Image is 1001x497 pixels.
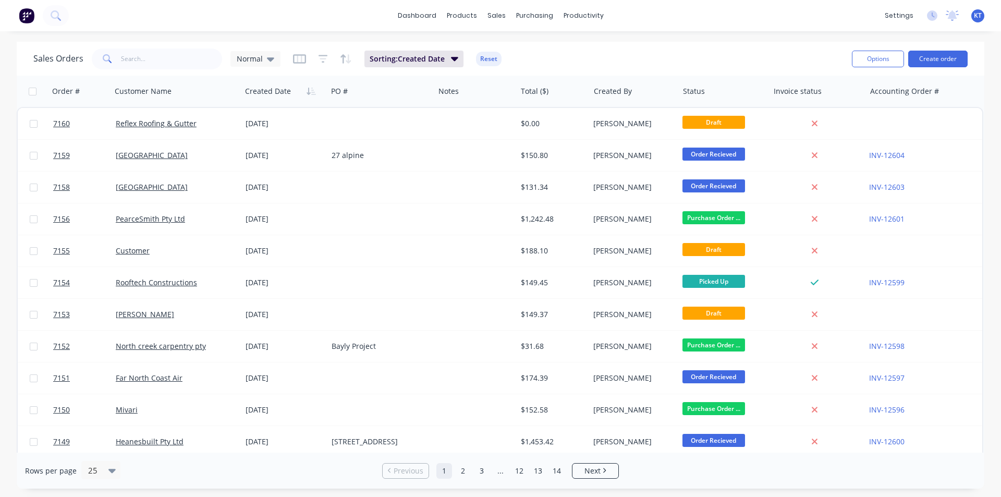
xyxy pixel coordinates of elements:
div: PO # [331,86,348,96]
div: $174.39 [521,373,582,383]
a: 7158 [53,172,116,203]
div: [PERSON_NAME] [593,182,670,192]
span: Sorting: Created Date [370,54,445,64]
a: Customer [116,246,150,256]
div: $131.34 [521,182,582,192]
span: 7149 [53,437,70,447]
a: PearceSmith Pty Ltd [116,214,185,224]
div: $0.00 [521,118,582,129]
span: 7153 [53,309,70,320]
a: INV-12599 [869,277,905,287]
button: Options [852,51,904,67]
button: Create order [908,51,968,67]
div: [DATE] [246,182,323,192]
a: Page 14 [549,463,565,479]
a: [PERSON_NAME] [116,309,174,319]
a: Previous page [383,466,429,476]
a: 7153 [53,299,116,330]
span: Draft [682,243,745,256]
div: Customer Name [115,86,172,96]
div: Bayly Project [332,341,425,351]
div: [DATE] [246,118,323,129]
div: [PERSON_NAME] [593,277,670,288]
a: Jump forward [493,463,508,479]
span: Order Recieved [682,179,745,192]
span: 7155 [53,246,70,256]
span: Normal [237,53,263,64]
div: [DATE] [246,373,323,383]
button: Sorting:Created Date [364,51,463,67]
div: settings [880,8,919,23]
div: $1,453.42 [521,437,582,447]
span: 7156 [53,214,70,224]
a: Rooftech Constructions [116,277,197,287]
a: [GEOGRAPHIC_DATA] [116,182,188,192]
a: 7152 [53,331,116,362]
div: $149.37 [521,309,582,320]
a: 7151 [53,362,116,394]
div: sales [482,8,511,23]
a: North creek carpentry pty [116,341,206,351]
div: [DATE] [246,277,323,288]
span: Order Recieved [682,148,745,161]
div: 27 alpine [332,150,425,161]
div: [PERSON_NAME] [593,341,670,351]
span: Draft [682,116,745,129]
a: 7160 [53,108,116,139]
a: Page 3 [474,463,490,479]
div: [PERSON_NAME] [593,437,670,447]
span: Purchase Order ... [682,338,745,351]
div: $188.10 [521,246,582,256]
span: 7160 [53,118,70,129]
div: Invoice status [774,86,822,96]
img: Factory [19,8,34,23]
span: Purchase Order ... [682,402,745,415]
div: productivity [558,8,609,23]
div: [PERSON_NAME] [593,405,670,415]
div: Accounting Order # [870,86,939,96]
a: dashboard [393,8,442,23]
div: $152.58 [521,405,582,415]
a: Heanesbuilt Pty Ltd [116,437,184,446]
a: 7155 [53,235,116,266]
div: [DATE] [246,150,323,161]
a: INV-12598 [869,341,905,351]
a: 7154 [53,267,116,298]
a: INV-12597 [869,373,905,383]
span: Rows per page [25,466,77,476]
div: [DATE] [246,309,323,320]
button: Reset [476,52,502,66]
a: INV-12601 [869,214,905,224]
input: Search... [121,49,223,69]
span: 7151 [53,373,70,383]
div: $1,242.48 [521,214,582,224]
div: $150.80 [521,150,582,161]
a: 7156 [53,203,116,235]
div: $149.45 [521,277,582,288]
div: Total ($) [521,86,548,96]
div: Status [683,86,705,96]
a: INV-12604 [869,150,905,160]
a: 7149 [53,426,116,457]
span: 7154 [53,277,70,288]
span: Draft [682,307,745,320]
a: Page 2 [455,463,471,479]
ul: Pagination [378,463,623,479]
div: [PERSON_NAME] [593,118,670,129]
div: $31.68 [521,341,582,351]
h1: Sales Orders [33,54,83,64]
div: Order # [52,86,80,96]
a: INV-12596 [869,405,905,415]
span: Picked Up [682,275,745,288]
div: [DATE] [246,214,323,224]
a: Page 1 is your current page [436,463,452,479]
a: Next page [572,466,618,476]
a: Far North Coast Air [116,373,182,383]
div: [STREET_ADDRESS] [332,437,425,447]
span: 7150 [53,405,70,415]
span: 7152 [53,341,70,351]
div: Created Date [245,86,291,96]
span: Previous [394,466,423,476]
div: [DATE] [246,437,323,447]
span: Purchase Order ... [682,211,745,224]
